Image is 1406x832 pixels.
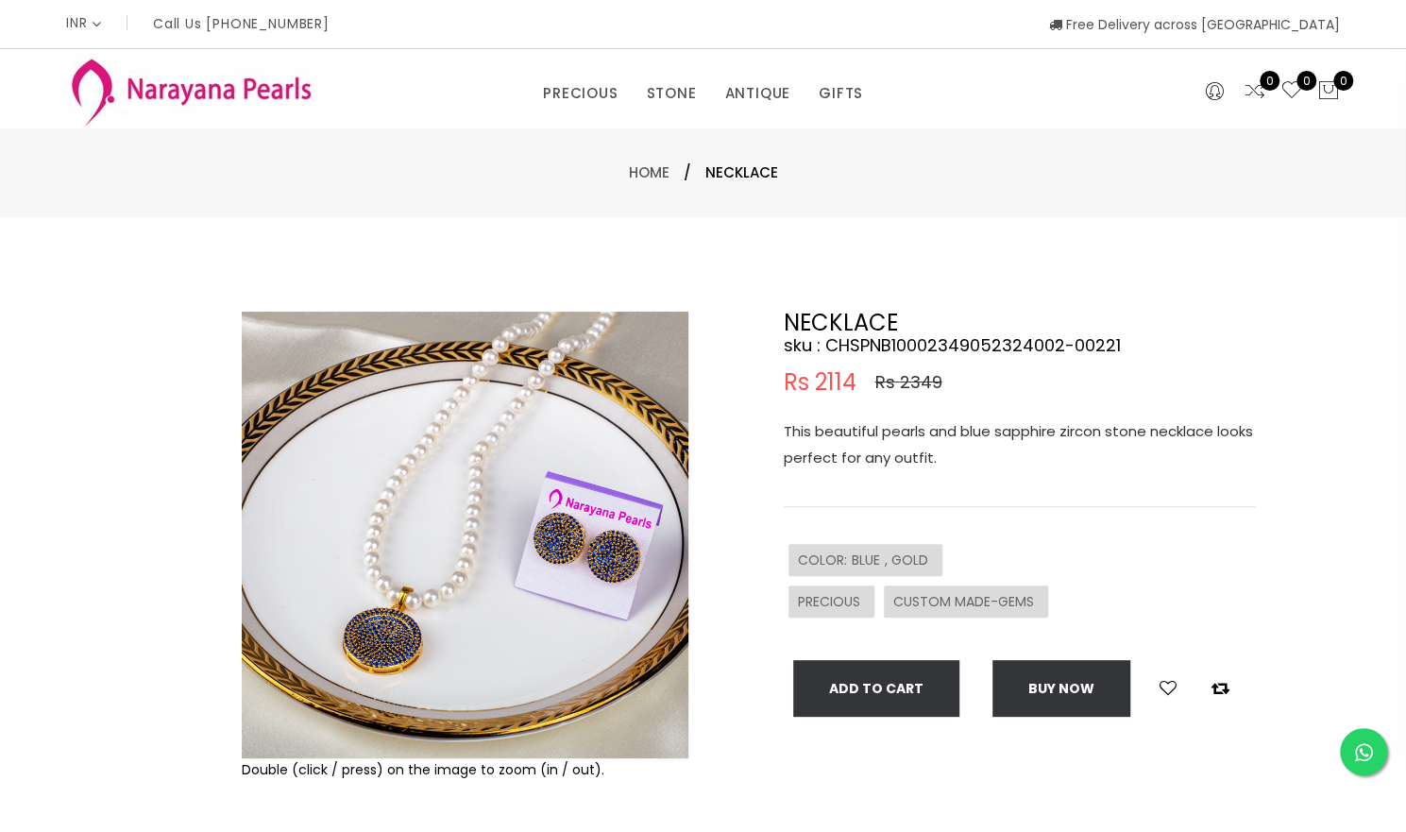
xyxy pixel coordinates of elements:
span: NECKLACE [705,161,778,184]
a: ANTIQUE [724,79,790,108]
a: Home [629,162,669,182]
span: Free Delivery across [GEOGRAPHIC_DATA] [1049,15,1340,34]
button: Add to wishlist [1154,676,1182,701]
p: This beautiful pearls and blue sapphire zircon stone necklace looks perfect for any outfit. [784,418,1256,471]
button: 0 [1317,79,1340,104]
span: / [684,161,691,184]
button: Add to compare [1206,676,1235,701]
span: PRECIOUS [798,592,865,611]
a: 0 [1244,79,1266,104]
span: 0 [1260,71,1279,91]
a: 0 [1280,79,1303,104]
button: Add To Cart [793,660,959,717]
span: 0 [1333,71,1353,91]
a: STONE [646,79,696,108]
a: PRECIOUS [543,79,618,108]
p: Call Us [PHONE_NUMBER] [153,17,330,30]
img: Example [242,312,688,758]
div: Double (click / press) on the image to zoom (in / out). [242,758,688,781]
a: GIFTS [819,79,863,108]
span: CUSTOM MADE-GEMS [893,592,1039,611]
span: , GOLD [885,551,933,569]
h2: NECKLACE [784,312,1256,334]
span: Rs 2114 [784,371,856,394]
span: Rs 2349 [875,371,942,394]
span: 0 [1296,71,1316,91]
span: BLUE [852,551,885,569]
button: Buy now [992,660,1130,717]
span: COLOR : [798,551,852,569]
h4: sku : CHSPNB10002349052324002-00221 [784,334,1256,357]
